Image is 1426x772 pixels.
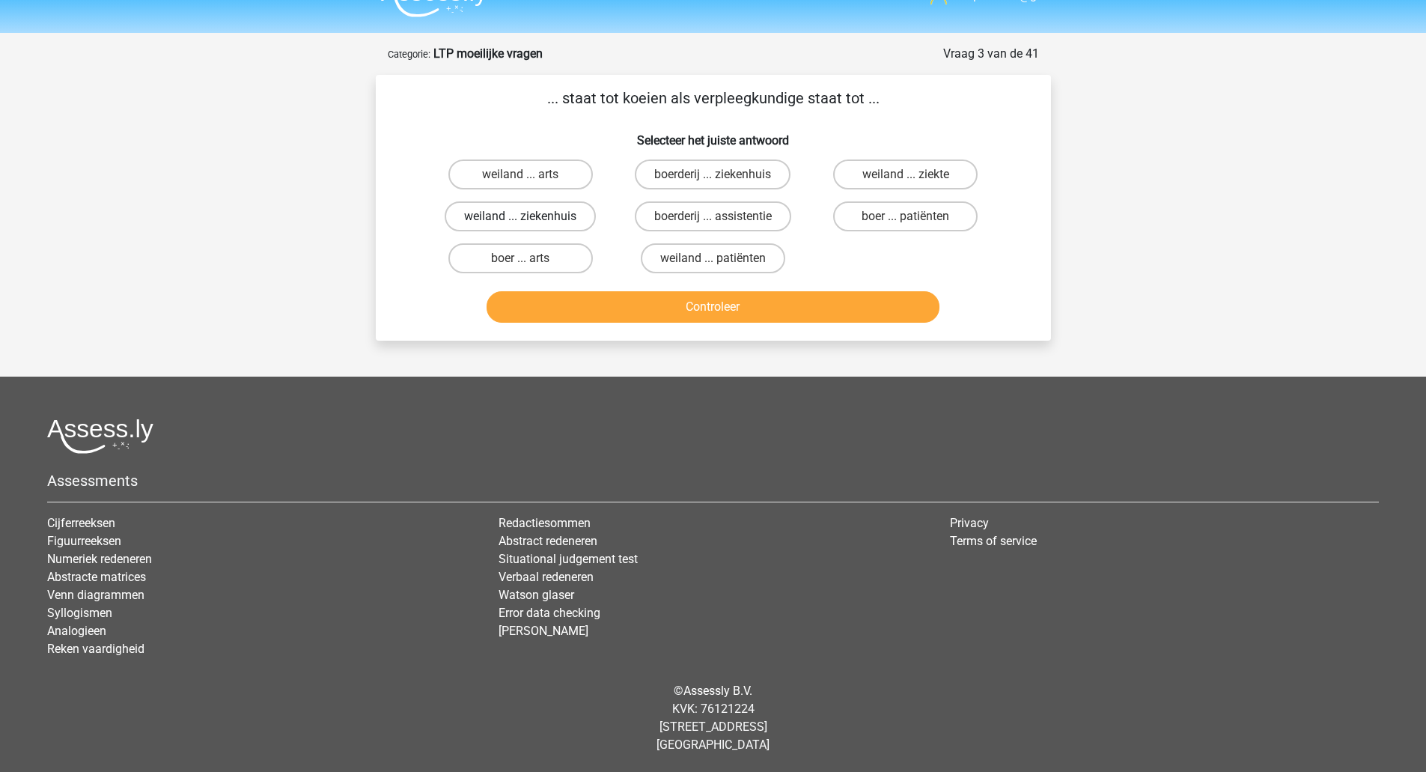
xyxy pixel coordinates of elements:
a: Situational judgement test [499,552,638,566]
img: Assessly logo [47,419,153,454]
a: Error data checking [499,606,600,620]
a: Figuurreeksen [47,534,121,548]
a: [PERSON_NAME] [499,624,588,638]
strong: LTP moeilijke vragen [433,46,543,61]
a: Reken vaardigheid [47,642,144,656]
a: Cijferreeksen [47,516,115,530]
label: boerderij ... ziekenhuis [635,159,790,189]
h6: Selecteer het juiste antwoord [400,121,1027,148]
a: Analogieen [47,624,106,638]
div: © KVK: 76121224 [STREET_ADDRESS] [GEOGRAPHIC_DATA] [36,670,1390,766]
a: Syllogismen [47,606,112,620]
label: weiland ... ziekenhuis [445,201,596,231]
div: Vraag 3 van de 41 [943,45,1039,63]
a: Redactiesommen [499,516,591,530]
label: weiland ... patiënten [641,243,785,273]
a: Watson glaser [499,588,574,602]
button: Controleer [487,291,939,323]
a: Privacy [950,516,989,530]
label: weiland ... ziekte [833,159,978,189]
a: Venn diagrammen [47,588,144,602]
label: boer ... arts [448,243,593,273]
a: Terms of service [950,534,1037,548]
h5: Assessments [47,472,1379,490]
label: boerderij ... assistentie [635,201,791,231]
a: Numeriek redeneren [47,552,152,566]
a: Abstracte matrices [47,570,146,584]
a: Abstract redeneren [499,534,597,548]
p: ... staat tot koeien als verpleegkundige staat tot ... [400,87,1027,109]
label: weiland ... arts [448,159,593,189]
a: Verbaal redeneren [499,570,594,584]
small: Categorie: [388,49,430,60]
label: boer ... patiënten [833,201,978,231]
a: Assessly B.V. [683,684,752,698]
